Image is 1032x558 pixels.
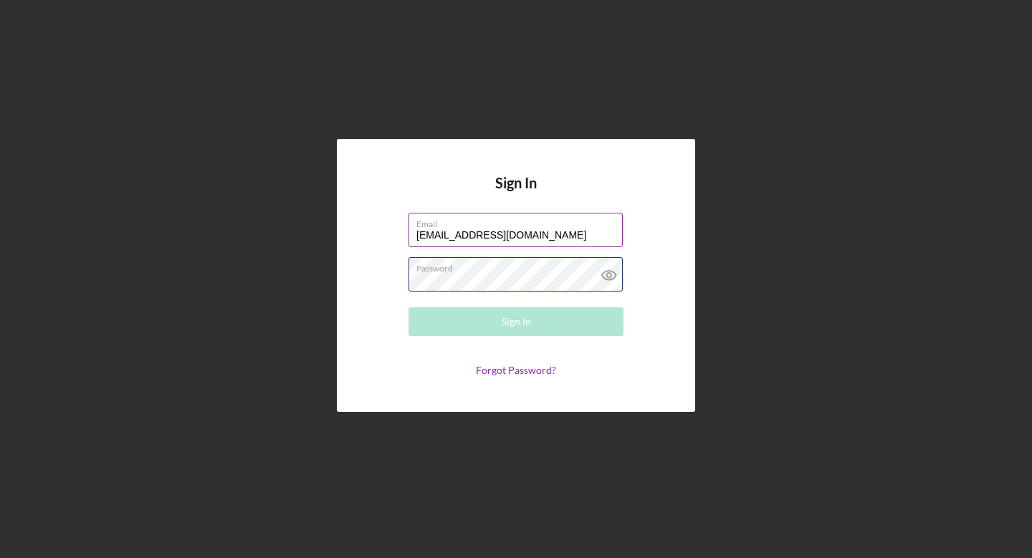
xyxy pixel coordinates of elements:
button: Sign In [408,307,623,336]
label: Password [416,258,623,274]
h4: Sign In [495,175,537,213]
a: Forgot Password? [476,364,556,376]
label: Email [416,213,623,229]
div: Sign In [502,307,531,336]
